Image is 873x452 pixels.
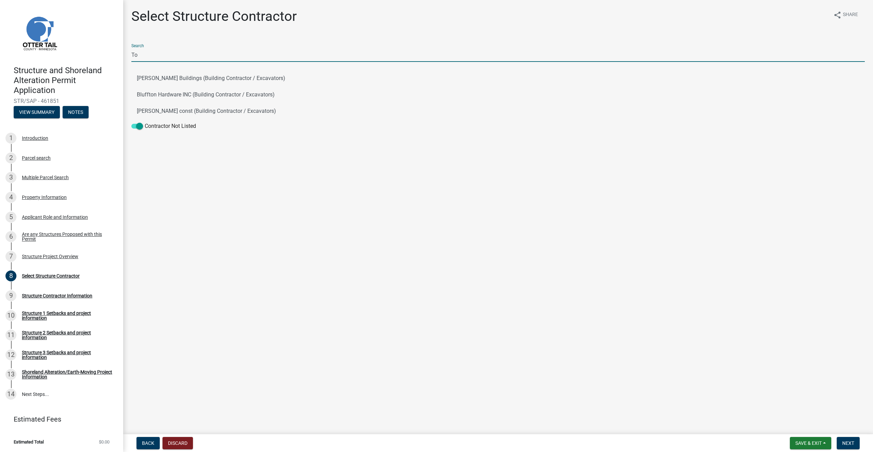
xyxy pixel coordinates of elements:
[833,11,842,19] i: share
[22,195,67,200] div: Property Information
[5,290,16,301] div: 9
[22,136,48,141] div: Introduction
[22,311,112,320] div: Structure 1 Setbacks and project information
[14,106,60,118] button: View Summary
[14,66,118,95] h4: Structure and Shoreland Alteration Permit Application
[795,440,822,446] span: Save & Exit
[837,437,860,449] button: Next
[5,231,16,242] div: 6
[162,437,193,449] button: Discard
[136,437,160,449] button: Back
[63,106,89,118] button: Notes
[842,440,854,446] span: Next
[142,440,154,446] span: Back
[131,103,865,119] button: [PERSON_NAME] const (Building Contractor / Excavators)
[22,330,112,340] div: Structure 2 Setbacks and project information
[14,440,44,444] span: Estimated Total
[5,389,16,400] div: 14
[828,8,863,22] button: shareShare
[131,87,865,103] button: Bluffton Hardware INC (Building Contractor / Excavators)
[14,98,109,104] span: STR/SAP - 461851
[5,152,16,163] div: 2
[5,192,16,203] div: 4
[131,70,865,87] button: [PERSON_NAME] Buildings (Building Contractor / Excavators)
[5,310,16,321] div: 10
[63,110,89,116] wm-modal-confirm: Notes
[5,212,16,223] div: 5
[22,254,78,259] div: Structure Project Overview
[5,330,16,341] div: 11
[5,349,16,360] div: 12
[22,370,112,379] div: Shoreland Alteration/Earth-Moving Project Information
[5,172,16,183] div: 3
[22,156,51,160] div: Parcel search
[790,437,831,449] button: Save & Exit
[22,293,92,298] div: Structure Contractor Information
[5,270,16,281] div: 8
[5,133,16,144] div: 1
[843,11,858,19] span: Share
[131,48,865,62] input: Search...
[22,274,80,278] div: Select Structure Contractor
[131,122,196,130] label: Contractor Not Listed
[5,412,112,426] a: Estimated Fees
[22,215,88,220] div: Applicant Role and Information
[5,369,16,380] div: 13
[99,440,109,444] span: $0.00
[22,175,69,180] div: Multiple Parcel Search
[22,350,112,360] div: Structure 3 Setbacks and project information
[22,232,112,241] div: Are any Structures Proposed with this Permit
[5,251,16,262] div: 7
[14,7,65,58] img: Otter Tail County, Minnesota
[131,8,297,25] h1: Select Structure Contractor
[14,110,60,116] wm-modal-confirm: Summary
